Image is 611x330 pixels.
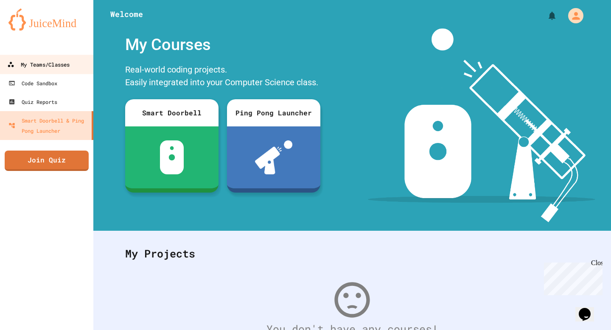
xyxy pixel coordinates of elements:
[121,61,325,93] div: Real-world coding projects. Easily integrated into your Computer Science class.
[3,3,59,54] div: Chat with us now!Close
[8,78,57,88] div: Code Sandbox
[575,296,603,322] iframe: chat widget
[8,115,88,136] div: Smart Doorbell & Ping Pong Launcher
[160,140,184,174] img: sdb-white.svg
[559,6,586,25] div: My Account
[531,8,559,23] div: My Notifications
[8,97,57,107] div: Quiz Reports
[8,8,85,31] img: logo-orange.svg
[541,259,603,295] iframe: chat widget
[255,140,293,174] img: ppl-with-ball.png
[227,99,320,126] div: Ping Pong Launcher
[125,99,219,126] div: Smart Doorbell
[117,237,588,270] div: My Projects
[7,59,70,70] div: My Teams/Classes
[5,151,89,171] a: Join Quiz
[368,28,595,222] img: banner-image-my-projects.png
[121,28,325,61] div: My Courses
